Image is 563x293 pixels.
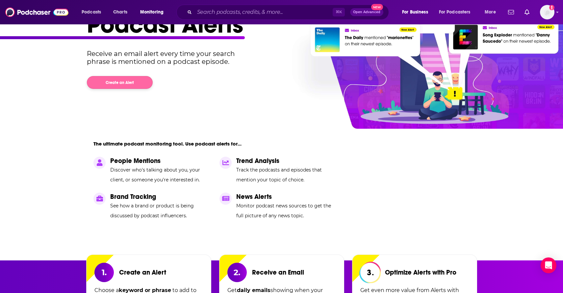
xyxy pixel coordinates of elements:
[183,5,395,20] div: Search podcasts, credits, & more...
[252,268,304,277] p: Receive an Email
[94,263,114,282] section: 1.
[353,11,380,14] span: Open Advanced
[485,8,496,17] span: More
[435,7,480,17] button: open menu
[140,8,164,17] span: Monitoring
[82,8,101,17] span: Podcasts
[540,5,554,19] button: Show profile menu
[402,8,428,17] span: For Business
[227,263,247,282] section: 2.
[113,8,127,17] span: Charts
[110,193,212,201] p: Brand Tracking
[439,8,471,17] span: For Podcasters
[194,7,333,17] input: Search podcasts, credits, & more...
[236,165,338,185] p: Track the podcasts and episodes that mention your topic of choice.
[110,157,212,165] p: People Mentions
[87,76,153,89] button: Create an Alert
[540,5,554,19] span: Logged in as anori
[522,7,532,18] a: Show notifications dropdown
[236,201,338,221] p: Monitor podcast news sources to get the full picture of any news topic.
[5,6,68,18] img: Podchaser - Follow, Share and Rate Podcasts
[110,201,212,221] p: See how a brand or product is being discussed by podcast influencers.
[136,7,172,17] button: open menu
[360,263,380,282] span: 3.
[236,193,338,201] p: News Alerts
[540,5,554,19] img: User Profile
[119,268,166,277] p: Create an Alert
[505,7,517,18] a: Show notifications dropdown
[480,7,504,17] button: open menu
[87,10,471,39] h1: Podcast Alerts
[333,8,345,16] span: ⌘ K
[541,257,556,273] div: Open Intercom Messenger
[93,141,242,147] p: The ultimate podcast monitoring tool. Use podcast alerts for...
[549,5,554,10] svg: Add a profile image
[109,7,131,17] a: Charts
[385,268,456,277] p: Optimize Alerts with Pro
[236,157,338,165] p: Trend Analysis
[110,165,212,185] p: Discover who's talking about you, your client, or someone you're interested in.
[397,7,436,17] button: open menu
[77,7,110,17] button: open menu
[350,8,383,16] button: Open AdvancedNew
[371,4,383,10] span: New
[87,50,247,66] p: Receive an email alert every time your search phrase is mentioned on a podcast episode.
